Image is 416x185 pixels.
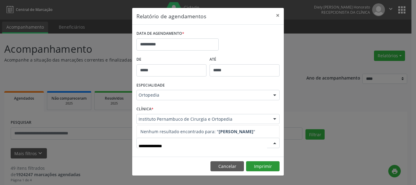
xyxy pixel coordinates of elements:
[246,161,280,172] button: Imprimir
[136,55,206,64] label: De
[139,116,267,122] span: Instituto Pernambuco de Cirurgia e Ortopedia
[210,55,280,64] label: ATÉ
[140,129,255,134] span: Nenhum resultado encontrado para: " "
[272,8,284,23] button: Close
[136,81,165,90] label: ESPECIALIDADE
[139,92,267,98] span: Ortopedia
[136,29,184,38] label: DATA DE AGENDAMENTO
[219,129,253,134] strong: [PERSON_NAME]
[136,12,206,20] h5: Relatório de agendamentos
[210,161,244,172] button: Cancelar
[136,105,153,114] label: CLÍNICA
